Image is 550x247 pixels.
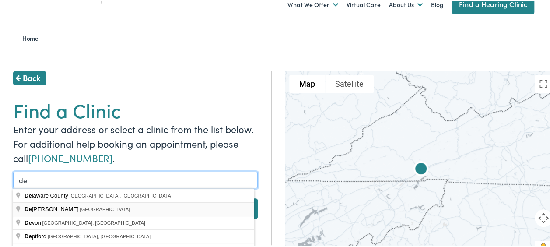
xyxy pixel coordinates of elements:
span: De [25,232,32,238]
span: ptford [25,232,48,238]
p: Enter your address or select a clinic from the list below. For additional help booking an appoint... [13,120,258,164]
a: [PHONE_NUMBER] [28,150,112,163]
input: Enter a location [13,170,258,187]
button: Show satellite imagery [325,74,374,92]
span: De [25,205,32,211]
span: laware County [25,191,70,198]
a: Home [22,32,43,41]
span: De [25,191,32,198]
h1: Find a Clinic [13,97,258,120]
button: Show street map [289,74,325,92]
span: Back [23,71,40,82]
span: [GEOGRAPHIC_DATA] [80,205,130,211]
span: [GEOGRAPHIC_DATA], [GEOGRAPHIC_DATA] [70,192,172,197]
span: [GEOGRAPHIC_DATA], [GEOGRAPHIC_DATA] [42,219,145,224]
span: De [25,218,32,225]
a: Back [13,70,46,84]
span: [PERSON_NAME] [25,205,80,211]
span: von [25,218,42,225]
span: [GEOGRAPHIC_DATA], [GEOGRAPHIC_DATA] [48,233,151,238]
